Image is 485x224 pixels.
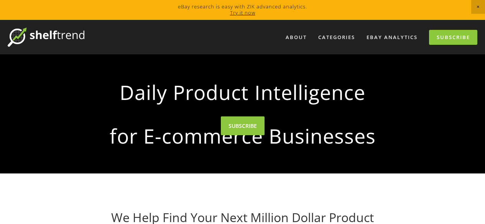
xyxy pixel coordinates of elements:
strong: Daily Product Intelligence [72,74,414,110]
a: About [281,31,312,44]
a: eBay Analytics [362,31,423,44]
img: ShelfTrend [8,28,84,47]
a: Try it now [230,9,255,16]
div: Categories [313,31,360,44]
strong: for E-commerce Businesses [72,118,414,154]
a: Subscribe [429,30,477,45]
a: SUBSCRIBE [221,116,265,135]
